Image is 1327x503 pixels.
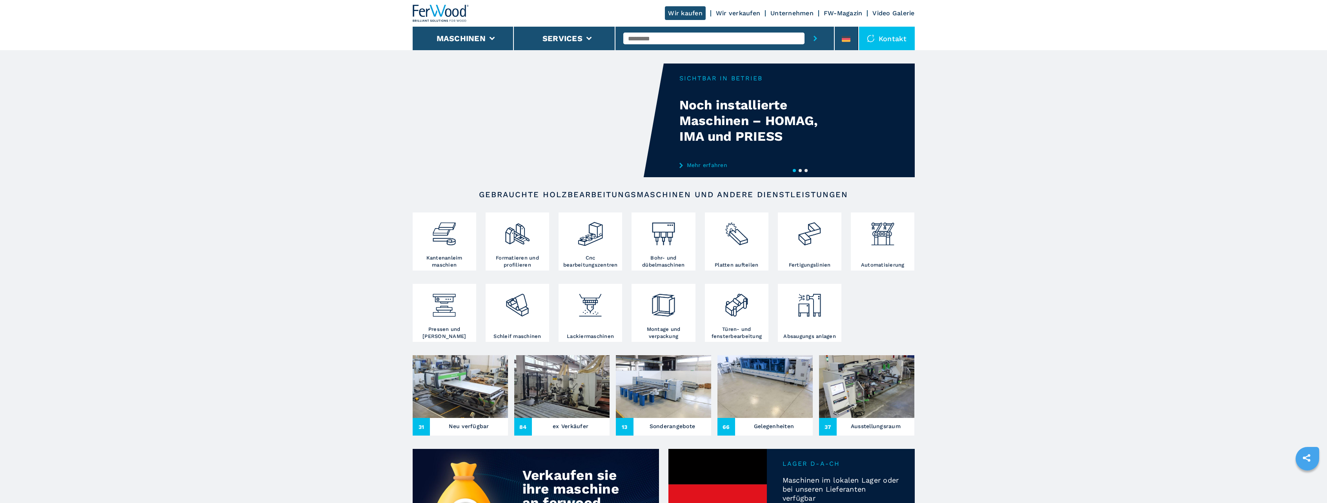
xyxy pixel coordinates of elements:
img: aspirazione_1.png [796,286,823,319]
h3: Sonderangebote [650,421,695,432]
button: submit-button [805,27,826,50]
a: Montage und verpackung [632,284,695,342]
img: Sonderangebote [616,355,711,418]
span: 31 [413,418,430,436]
a: Bohr- und dübelmaschinen [632,212,695,271]
a: sharethis [1297,448,1316,468]
h3: Cnc bearbeitungszentren [561,254,620,269]
button: Maschinen [437,34,486,43]
a: Absaugungs anlagen [778,284,841,342]
img: Gelegenheiten [717,355,813,418]
h3: Pressen und [PERSON_NAME] [415,326,474,340]
img: Kontakt [867,35,875,42]
a: FW-Magazin [824,9,863,17]
span: 13 [616,418,633,436]
img: automazione.png [869,214,896,247]
a: Ausstellungsraum37Ausstellungsraum [819,355,914,436]
img: linee_di_produzione_2.png [796,214,823,247]
a: Lackiermaschinen [559,284,622,342]
a: Pressen und [PERSON_NAME] [413,284,476,342]
img: lavorazione_porte_finestre_2.png [723,286,750,319]
a: Mehr erfahren [679,162,833,168]
button: Services [542,34,582,43]
h3: Platten aufteilen [715,261,758,269]
a: Wir kaufen [665,6,706,20]
img: foratrici_inseritrici_2.png [650,214,677,247]
a: ex Verkäufer 84ex Verkäufer [514,355,610,436]
h3: Neu verfügbar [449,421,489,432]
a: Video Galerie [872,9,914,17]
h2: Gebrauchte Holzbearbeitungsmaschinen und andere Dienstleistungen [438,190,890,199]
a: Unternehmen [770,9,814,17]
img: ex Verkäufer [514,355,610,418]
h3: Fertigungslinien [789,261,831,269]
h3: Kantenanleim maschien [415,254,474,269]
a: Wir verkaufen [716,9,760,17]
button: 2 [799,169,802,172]
a: Schleif maschinen [486,284,549,342]
h3: Lackiermaschinen [567,333,614,340]
a: Kantenanleim maschien [413,212,476,271]
img: centro_di_lavoro_cnc_2.png [577,214,604,247]
img: verniciatura_1.png [577,286,604,319]
span: 84 [514,418,532,436]
img: Ausstellungsraum [819,355,914,418]
video: Your browser does not support the video tag. [413,64,664,177]
h3: Automatisierung [861,261,905,269]
a: Cnc bearbeitungszentren [559,212,622,271]
a: Formatieren und profilieren [486,212,549,271]
img: squadratrici_2.png [504,214,531,247]
img: Ferwood [413,5,469,22]
span: 66 [717,418,735,436]
a: Gelegenheiten66Gelegenheiten [717,355,813,436]
button: 3 [805,169,808,172]
a: Sonderangebote 13Sonderangebote [616,355,711,436]
h3: ex Verkäufer [553,421,588,432]
h3: Montage und verpackung [633,326,693,340]
img: levigatrici_2.png [504,286,531,319]
a: Automatisierung [851,212,914,271]
h3: Schleif maschinen [493,333,541,340]
h3: Ausstellungsraum [851,421,901,432]
a: Platten aufteilen [705,212,768,271]
img: pressa-strettoia.png [431,286,458,319]
a: Türen- und fensterbearbeitung [705,284,768,342]
img: montaggio_imballaggio_2.png [650,286,677,319]
img: sezionatrici_2.png [723,214,750,247]
h3: Formatieren und profilieren [488,254,547,269]
h3: Absaugungs anlagen [783,333,836,340]
img: Neu verfügbar [413,355,508,418]
h3: Gelegenheiten [754,421,794,432]
h3: Bohr- und dübelmaschinen [633,254,693,269]
h3: Türen- und fensterbearbeitung [707,326,766,340]
span: 37 [819,418,837,436]
a: Neu verfügbar 31Neu verfügbar [413,355,508,436]
img: bordatrici_1.png [431,214,458,247]
a: Fertigungslinien [778,212,841,271]
div: Kontakt [859,27,915,50]
button: 1 [793,169,796,172]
